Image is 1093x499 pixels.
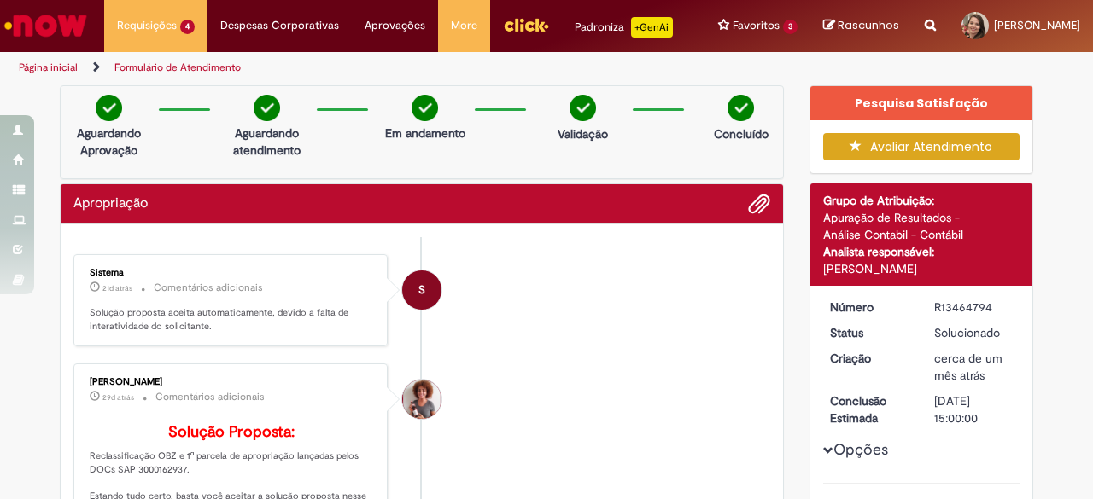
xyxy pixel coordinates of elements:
p: Concluído [714,125,769,142]
ul: Trilhas de página [13,52,716,84]
time: 01/09/2025 10:39:38 [102,392,134,403]
span: Despesas Corporativas [220,17,339,34]
time: 30/08/2025 10:31:15 [934,351,1002,383]
span: Aprovações [365,17,425,34]
a: Página inicial [19,61,78,74]
p: Validação [558,125,608,142]
span: 3 [783,20,798,34]
div: [DATE] 15:00:00 [934,392,1014,426]
div: R13464794 [934,299,1014,316]
span: Requisições [117,17,177,34]
small: Comentários adicionais [155,390,265,404]
div: [PERSON_NAME] [90,377,374,387]
b: Solução Proposta: [168,422,295,442]
div: 30/08/2025 10:31:15 [934,350,1014,384]
span: Rascunhos [838,17,899,33]
div: Sistema [90,268,374,278]
img: check-circle-green.png [254,95,280,121]
p: Aguardando Aprovação [67,125,150,159]
p: Aguardando atendimento [225,125,308,159]
button: Adicionar anexos [748,193,770,215]
span: S [418,270,425,310]
img: click_logo_yellow_360x200.png [503,12,549,38]
dt: Status [817,324,922,341]
div: Padroniza [575,17,673,38]
span: cerca de um mês atrás [934,351,1002,383]
div: Solucionado [934,324,1014,341]
dt: Conclusão Estimada [817,392,922,426]
div: Grupo de Atribuição: [823,192,1020,209]
div: Analista responsável: [823,243,1020,260]
span: [PERSON_NAME] [994,18,1080,32]
small: Comentários adicionais [154,281,263,295]
p: Em andamento [385,125,465,142]
p: +GenAi [631,17,673,38]
span: 4 [180,20,195,34]
button: Avaliar Atendimento [823,133,1020,160]
span: More [451,17,477,34]
dt: Criação [817,350,922,367]
img: check-circle-green.png [96,95,122,121]
dt: Número [817,299,922,316]
a: Rascunhos [823,18,899,34]
span: 29d atrás [102,392,134,403]
div: Ester Leal Leandro [402,380,441,419]
time: 08/09/2025 17:39:38 [102,283,132,293]
img: check-circle-green.png [570,95,596,121]
div: Apuração de Resultados - Análise Contabil - Contábil [823,209,1020,243]
img: check-circle-green.png [728,95,754,121]
img: ServiceNow [2,9,90,43]
span: Favoritos [733,17,780,34]
div: System [402,270,441,310]
img: check-circle-green.png [412,95,438,121]
span: 21d atrás [102,283,132,293]
div: Pesquisa Satisfação [810,86,1033,120]
p: Solução proposta aceita automaticamente, devido a falta de interatividade do solicitante. [90,306,374,333]
div: [PERSON_NAME] [823,260,1020,277]
h2: Apropriação Histórico de tíquete [73,196,148,212]
a: Formulário de Atendimento [114,61,241,74]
